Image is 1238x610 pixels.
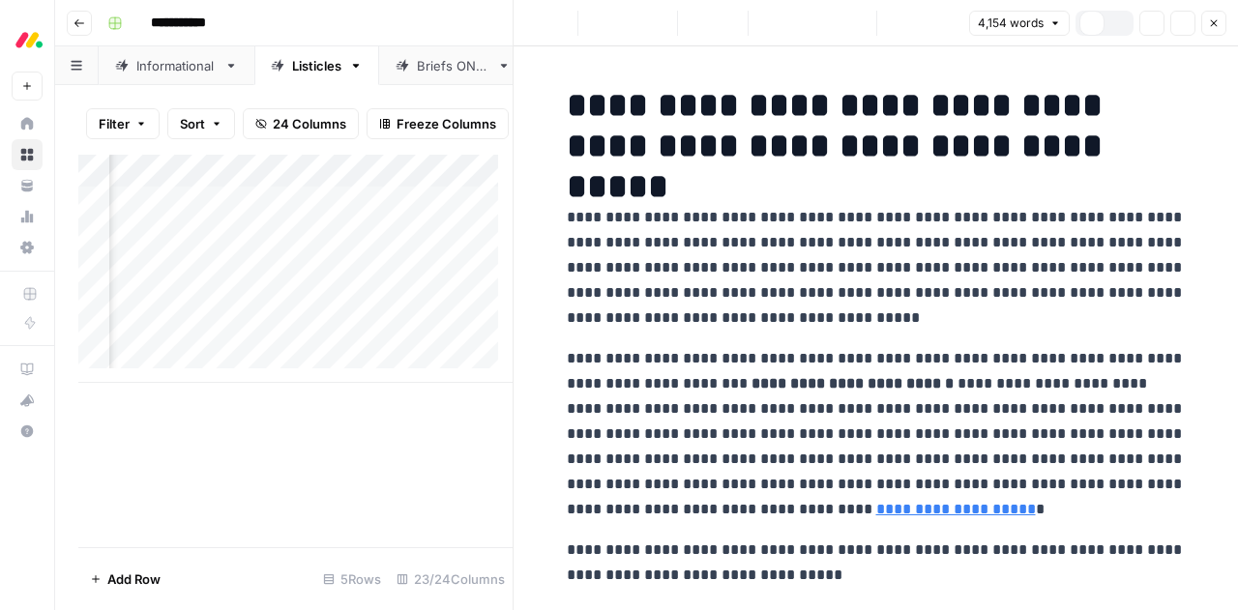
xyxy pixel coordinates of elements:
[180,114,205,133] span: Sort
[167,108,235,139] button: Sort
[12,232,43,263] a: Settings
[86,108,160,139] button: Filter
[12,108,43,139] a: Home
[389,564,513,595] div: 23/24 Columns
[13,386,42,415] div: What's new?
[417,56,489,75] div: Briefs ONLY
[12,22,46,57] img: Monday.com Logo
[292,56,341,75] div: Listicles
[12,416,43,447] button: Help + Support
[379,46,527,85] a: Briefs ONLY
[12,201,43,232] a: Usage
[273,114,346,133] span: 24 Columns
[78,564,172,595] button: Add Row
[254,46,379,85] a: Listicles
[12,354,43,385] a: AirOps Academy
[978,15,1044,32] span: 4,154 words
[12,385,43,416] button: What's new?
[367,108,509,139] button: Freeze Columns
[99,46,254,85] a: Informational
[315,564,389,595] div: 5 Rows
[99,114,130,133] span: Filter
[136,56,217,75] div: Informational
[107,569,161,589] span: Add Row
[12,15,43,64] button: Workspace: Monday.com
[969,11,1070,36] button: 4,154 words
[397,114,496,133] span: Freeze Columns
[12,170,43,201] a: Your Data
[12,139,43,170] a: Browse
[243,108,359,139] button: 24 Columns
